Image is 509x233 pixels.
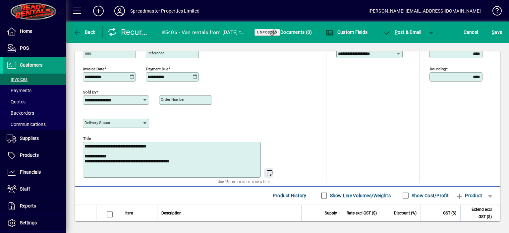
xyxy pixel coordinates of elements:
mat-label: Sold by [83,89,96,94]
span: Products [20,152,39,158]
a: Reports [3,198,66,214]
span: Documents (0) [269,29,312,35]
span: Settings [20,220,37,225]
button: Post & Email [380,26,425,38]
span: Suppliers [20,136,39,141]
span: Back [73,29,95,35]
span: Product History [273,190,307,201]
a: Suppliers [3,130,66,147]
a: Settings [3,215,66,231]
span: Rate excl GST ($) [347,209,377,217]
span: Communications [7,122,46,127]
a: Knowledge Base [487,1,501,23]
button: Documents (0) [267,26,314,38]
span: ost & Email [383,29,422,35]
button: Cancel [462,26,480,38]
mat-label: Rounding [430,66,446,71]
a: Payments [3,85,66,96]
span: POS [20,45,29,51]
button: Save [490,26,504,38]
span: Quotes [7,99,26,104]
a: Financials [3,164,66,181]
span: Customers [20,62,42,68]
span: Extend excl GST ($) [465,206,492,220]
a: Home [3,23,66,40]
a: Quotes [3,96,66,107]
a: Staff [3,181,66,198]
span: Custom Fields [326,29,368,35]
span: S [492,29,494,35]
span: ave [492,27,502,37]
button: Add [88,5,109,17]
span: Item [125,209,133,217]
span: Discount (%) [394,209,417,217]
span: Staff [20,186,30,192]
span: Financials [20,169,41,175]
span: Home [20,29,32,34]
label: Show Line Volumes/Weights [329,192,391,199]
mat-label: Order number [161,97,185,102]
button: Profile [109,5,130,17]
app-page-header-button: Back [66,26,103,38]
span: Supply [325,209,337,217]
span: Payments [7,88,31,93]
a: Communications [3,119,66,130]
div: [PERSON_NAME] [EMAIL_ADDRESS][DOMAIN_NAME] [368,6,481,16]
span: P [395,29,398,35]
div: Spreadmaster Properties Limited [130,6,199,16]
span: Cancel [464,27,478,37]
span: Invoices [7,77,28,82]
mat-label: Delivery status [85,120,110,125]
button: Back [72,26,97,38]
span: Unposted [257,30,277,34]
button: Product History [270,190,309,202]
button: Custom Fields [324,26,369,38]
span: Product [455,190,482,201]
mat-label: Title [83,136,91,141]
mat-label: Payment due [146,66,168,71]
button: Product [452,190,485,202]
a: Products [3,147,66,164]
a: POS [3,40,66,57]
mat-label: Reference [147,51,164,55]
span: Reports [20,203,36,208]
span: Backorders [7,110,34,116]
span: Description [161,209,182,217]
mat-label: Invoice date [83,66,104,71]
span: GST ($) [443,209,456,217]
label: Show Cost/Profit [410,192,449,199]
a: Invoices [3,74,66,85]
div: Recurring Customer Invoice [108,27,148,37]
mat-hint: Use 'Enter' to start a new line [218,178,270,185]
div: #5406 - Van rentals from [DATE] to [DATE] 3 x 8 Seaters KLM 163 (MA25A), FHP 807 (VA25E), KMJ 941... [162,27,246,38]
a: Backorders [3,107,66,119]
